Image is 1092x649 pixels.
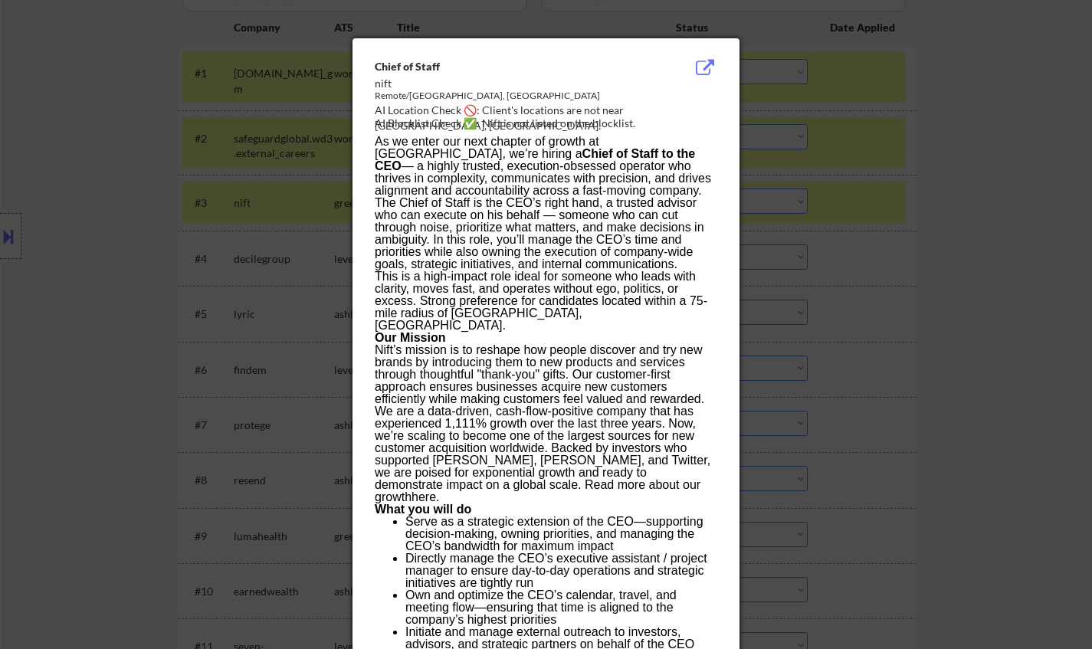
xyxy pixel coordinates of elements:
[412,490,439,503] a: here.
[405,516,717,552] li: Serve as a strategic extension of the CEO—supporting decision-making, owning priorities, and mana...
[375,405,717,503] p: We are a data-driven, cash-flow-positive company that has experienced 1,111% growth over the last...
[375,59,640,74] div: Chief of Staff
[405,552,717,589] li: Directly manage the CEO’s executive assistant / project manager to ensure day-to-day operations a...
[375,197,717,270] p: The Chief of Staff is the CEO’s right hand, a trusted advisor who can execute on his behalf — som...
[405,589,717,626] li: Own and optimize the CEO’s calendar, travel, and meeting flow—ensuring that time is aligned to th...
[375,116,723,131] div: AI Blocklist Check ✅: Nift is not listed on the blocklist.
[375,136,717,197] p: As we enter our next chapter of growth at [GEOGRAPHIC_DATA], we’re hiring a — a highly trusted, e...
[375,270,717,332] p: This is a high-impact role ideal for someone who leads with clarity, moves fast, and operates wit...
[375,90,640,103] div: Remote/[GEOGRAPHIC_DATA], [GEOGRAPHIC_DATA]
[375,331,445,344] strong: Our Mission
[375,344,717,405] p: Nift’s mission is to reshape how people discover and try new brands by introducing them to new pr...
[375,76,640,91] div: nift
[375,147,695,172] strong: Chief of Staff to the CEO
[375,503,471,516] strong: What you will do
